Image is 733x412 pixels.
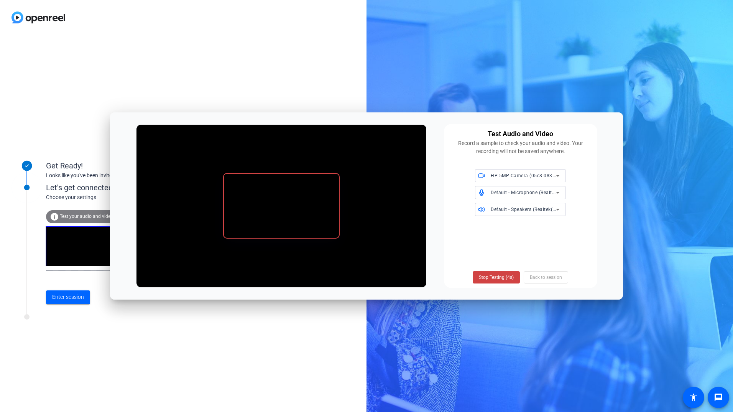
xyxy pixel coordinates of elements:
[488,129,553,139] div: Test Audio and Video
[46,193,215,201] div: Choose your settings
[491,206,574,212] span: Default - Speakers (Realtek(R) Audio)
[50,212,59,221] mat-icon: info
[689,393,698,402] mat-icon: accessibility
[479,274,514,281] span: Stop Testing (4s)
[491,189,580,195] span: Default - Microphone (Realtek(R) Audio)
[46,182,215,193] div: Let's get connected.
[46,160,199,171] div: Get Ready!
[473,271,520,283] button: Stop Testing (4s)
[491,172,557,178] span: HP 5MP Camera (05c8:0834)
[60,214,113,219] span: Test your audio and video
[449,139,593,155] div: Record a sample to check your audio and video. Your recording will not be saved anywhere.
[46,171,199,180] div: Looks like you've been invited to join
[52,293,84,301] span: Enter session
[714,393,723,402] mat-icon: message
